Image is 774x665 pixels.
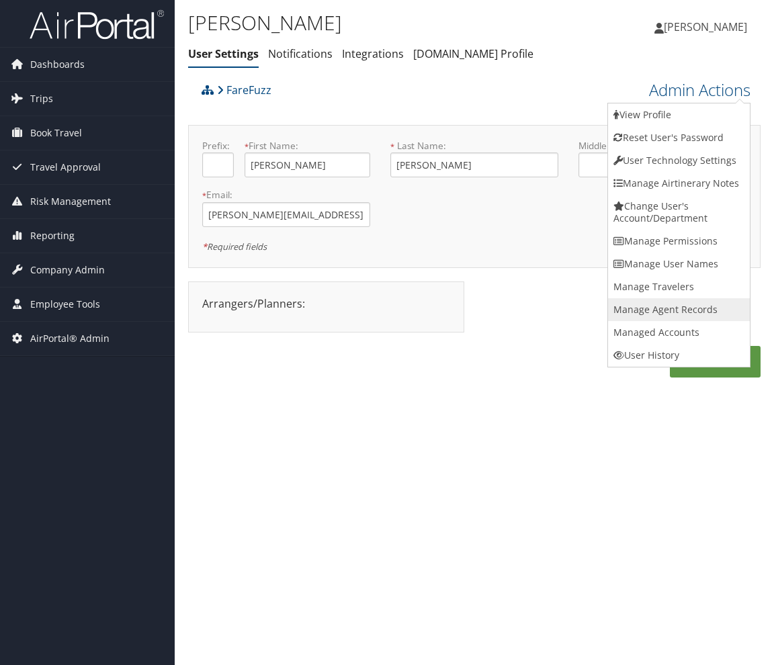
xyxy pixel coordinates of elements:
[245,139,370,152] label: First Name:
[30,116,82,150] span: Book Travel
[188,9,570,37] h1: [PERSON_NAME]
[30,287,100,321] span: Employee Tools
[342,46,404,61] a: Integrations
[608,195,750,230] a: Change User's Account/Department
[268,46,333,61] a: Notifications
[217,77,271,103] a: FareFuzz
[192,296,460,312] div: Arrangers/Planners:
[30,82,53,116] span: Trips
[30,48,85,81] span: Dashboards
[649,79,750,101] a: Admin Actions
[654,7,761,47] a: [PERSON_NAME]
[608,253,750,275] a: Manage User Names
[608,126,750,149] a: Reset User's Password
[413,46,533,61] a: [DOMAIN_NAME] Profile
[608,275,750,298] a: Manage Travelers
[30,9,164,40] img: airportal-logo.png
[608,344,750,367] a: User History
[664,19,747,34] span: [PERSON_NAME]
[608,321,750,344] a: Managed Accounts
[608,230,750,253] a: Manage Permissions
[30,219,75,253] span: Reporting
[188,46,259,61] a: User Settings
[202,139,234,152] label: Prefix:
[608,149,750,172] a: User Technology Settings
[608,298,750,321] a: Manage Agent Records
[202,240,267,253] em: Required fields
[390,139,558,152] label: Last Name:
[608,103,750,126] a: View Profile
[30,322,110,355] span: AirPortal® Admin
[30,150,101,184] span: Travel Approval
[608,172,750,195] a: Manage Airtinerary Notes
[30,253,105,287] span: Company Admin
[202,188,370,202] label: Email:
[578,139,704,152] label: Middle Name:
[30,185,111,218] span: Risk Management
